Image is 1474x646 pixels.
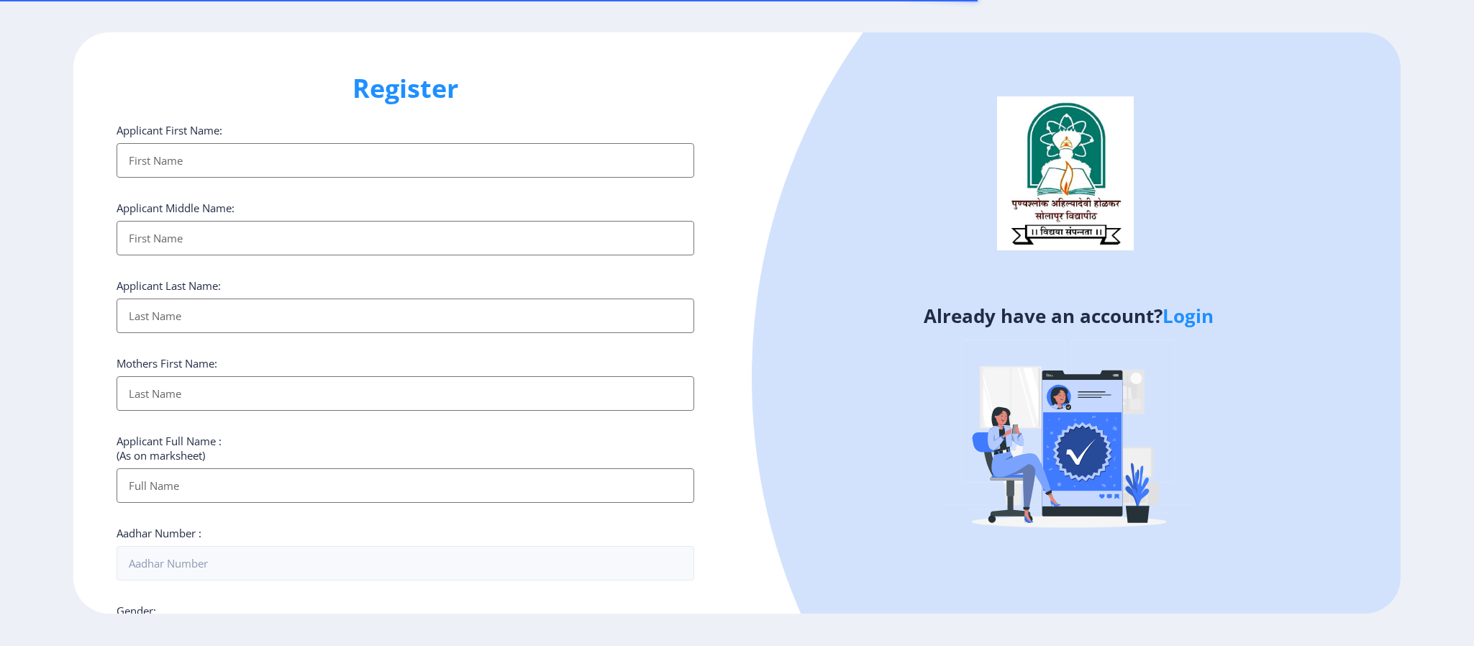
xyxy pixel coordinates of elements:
img: Verified-rafiki.svg [943,312,1195,564]
input: Last Name [117,299,693,333]
input: First Name [117,221,693,255]
label: Aadhar Number : [117,526,201,540]
h4: Already have an account? [748,304,1390,327]
label: Applicant Last Name: [117,278,221,293]
img: logo [997,96,1134,250]
label: Applicant Middle Name: [117,201,235,215]
h1: Register [117,71,693,106]
label: Gender: [117,604,156,618]
label: Applicant First Name: [117,123,222,137]
a: Login [1163,303,1214,329]
input: First Name [117,143,693,178]
input: Aadhar Number [117,546,693,581]
input: Full Name [117,468,693,503]
label: Mothers First Name: [117,356,217,370]
input: Last Name [117,376,693,411]
label: Applicant Full Name : (As on marksheet) [117,434,222,463]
